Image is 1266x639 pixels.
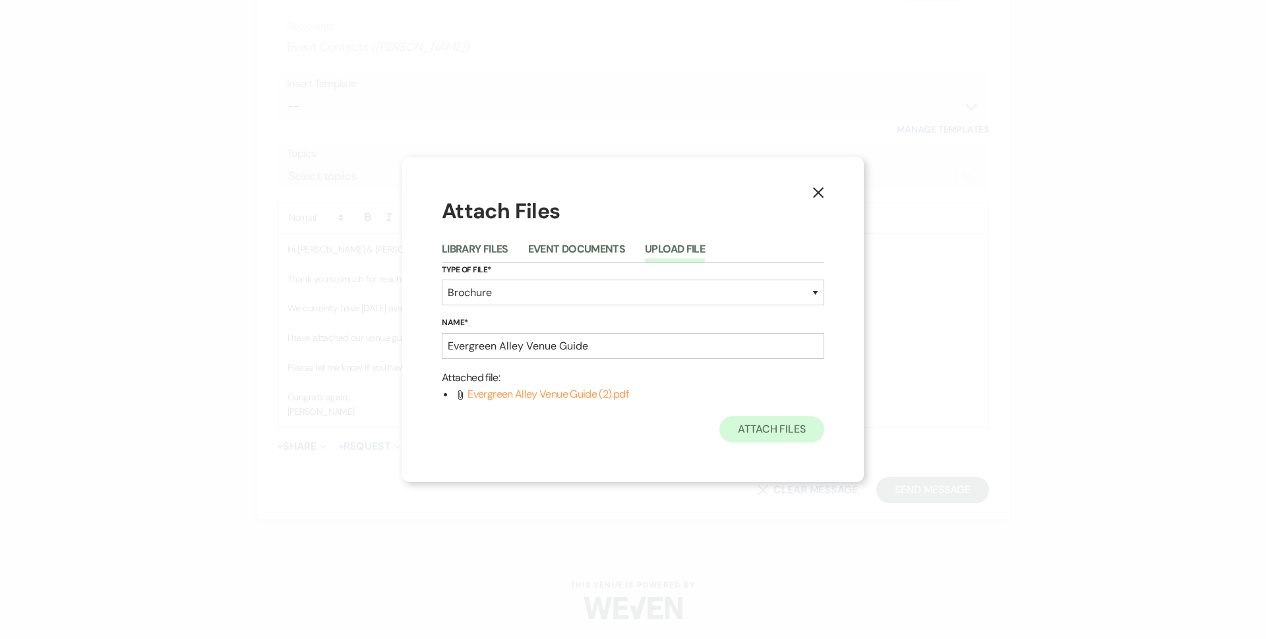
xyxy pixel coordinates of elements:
label: Name* [442,316,824,330]
button: Upload File [645,244,705,262]
h1: Attach Files [442,197,824,226]
button: Event Documents [528,244,625,262]
button: Attach Files [719,416,824,442]
p: Attached file : [442,369,824,386]
label: Type of File* [442,263,824,278]
button: Library Files [442,244,508,262]
span: Evergreen Alley Venue Guide (2).pdf [467,387,628,401]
